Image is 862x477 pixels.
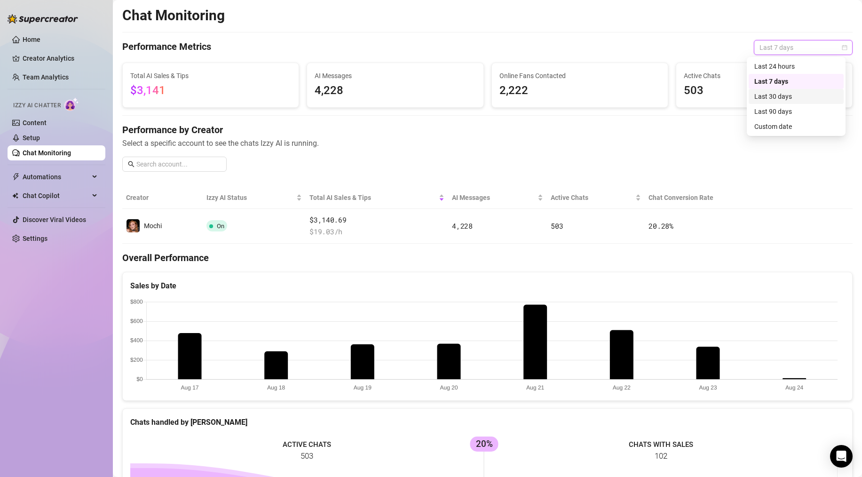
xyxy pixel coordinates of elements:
img: AI Chatter [64,97,79,111]
th: Active Chats [547,187,645,209]
div: Custom date [754,121,838,132]
span: AI Messages [315,71,475,81]
a: Discover Viral Videos [23,216,86,223]
span: 4,228 [452,221,473,231]
span: Active Chats [684,71,845,81]
div: Sales by Date [130,280,845,292]
span: Online Fans Contacted [499,71,660,81]
h4: Performance Metrics [122,40,211,55]
span: On [217,223,224,230]
div: Last 24 hours [749,59,844,74]
span: Mochi [144,222,162,230]
th: Izzy AI Status [203,187,306,209]
span: Total AI Sales & Tips [130,71,291,81]
a: Setup [23,134,40,142]
span: 20.28 % [648,221,673,231]
h4: Performance by Creator [122,123,853,136]
span: Total AI Sales & Tips [309,192,437,203]
a: Settings [23,235,47,242]
span: $ 19.03 /h [309,226,444,238]
a: Home [23,36,40,43]
span: Chat Copilot [23,188,89,203]
span: $3,140.69 [309,215,444,226]
span: 503 [551,221,563,231]
span: Active Chats [551,192,633,203]
img: Chat Copilot [12,192,18,199]
h4: Overall Performance [122,251,853,264]
a: Content [23,119,47,127]
th: AI Messages [448,187,547,209]
div: Last 7 days [754,76,838,87]
span: Last 7 days [759,40,847,55]
img: Mochi [127,219,140,232]
th: Total AI Sales & Tips [306,187,448,209]
div: Last 7 days [749,74,844,89]
span: calendar [842,45,847,50]
div: Last 24 hours [754,61,838,72]
div: Last 90 days [754,106,838,117]
h2: Chat Monitoring [122,7,225,24]
span: 4,228 [315,82,475,100]
th: Chat Conversion Rate [645,187,779,209]
div: Custom date [749,119,844,134]
a: Creator Analytics [23,51,98,66]
span: Select a specific account to see the chats Izzy AI is running. [122,137,853,149]
a: Team Analytics [23,73,69,81]
div: Open Intercom Messenger [830,445,853,468]
span: Izzy AI Status [206,192,294,203]
span: Izzy AI Chatter [13,101,61,110]
th: Creator [122,187,203,209]
span: 2,222 [499,82,660,100]
span: 503 [684,82,845,100]
span: Automations [23,169,89,184]
a: Chat Monitoring [23,149,71,157]
input: Search account... [136,159,221,169]
span: thunderbolt [12,173,20,181]
div: Last 30 days [749,89,844,104]
span: $3,141 [130,84,166,97]
span: search [128,161,134,167]
span: AI Messages [452,192,536,203]
div: Last 30 days [754,91,838,102]
div: Last 90 days [749,104,844,119]
div: Chats handled by [PERSON_NAME] [130,416,845,428]
img: logo-BBDzfeDw.svg [8,14,78,24]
